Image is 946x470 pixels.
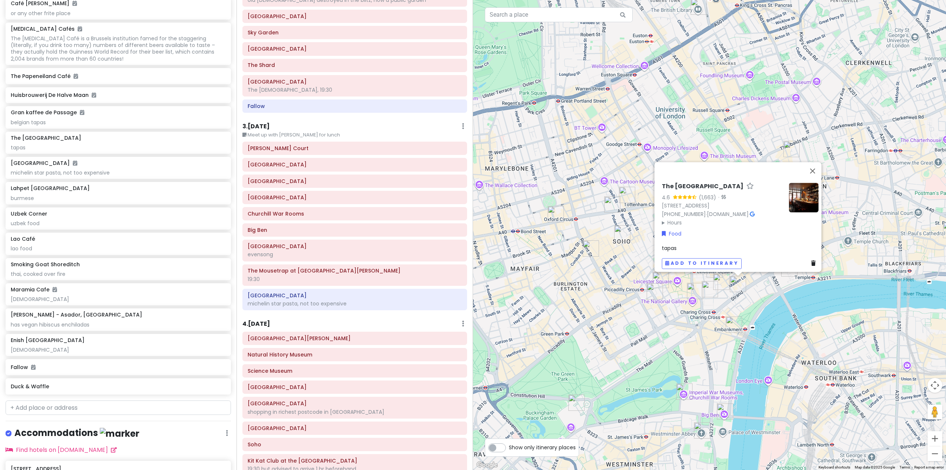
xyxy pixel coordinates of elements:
button: Zoom in [928,431,942,446]
i: Added to itinerary [92,92,96,98]
h6: Bancone Covent Garden [248,292,462,299]
div: has vegan hibiscus enchiladas [11,321,225,328]
h4: Accommodations [14,427,139,439]
h6: Uzbek Corner [11,210,47,217]
h6: Oxford Street [248,425,462,432]
h6: Duck & Waffle [11,383,225,390]
div: Lao Café [713,274,729,290]
div: uzbek food [11,220,225,227]
img: Picture of the place [789,183,819,212]
h6: Big Ben [248,227,462,233]
h6: Smoking Goat Shoreditch [11,261,80,268]
h6: Soho [248,441,462,448]
button: Close [804,162,821,180]
i: Added to itinerary [52,287,57,292]
div: The Port House [730,276,746,292]
summary: Hours [662,219,783,227]
h6: Maramia Cafe [11,286,57,293]
a: Click to see this area on Google Maps [475,460,499,470]
div: burmese [11,195,225,202]
input: + Add place or address [6,400,231,415]
a: Report a map error [914,465,944,469]
i: Added to itinerary [78,26,82,31]
i: Added to itinerary [74,74,78,79]
div: The [DEMOGRAPHIC_DATA], 19:30 [248,87,462,93]
div: michelin star pasta, not too expensive [11,169,225,176]
h6: 3 . [DATE] [242,123,270,131]
a: Star place [746,183,754,190]
div: Prince of Wales Theatre [653,272,669,288]
span: tapas [662,244,677,252]
a: [STREET_ADDRESS] [662,202,709,209]
h6: Natural History Museum [248,351,462,358]
i: Added to itinerary [73,160,77,166]
h6: London Bridge [248,45,462,52]
div: [DEMOGRAPHIC_DATA] [11,346,225,353]
div: Kit Kat Club at the Playhouse Theatre [726,317,742,333]
div: or any other frite place [11,10,225,17]
div: Soho [614,225,630,241]
h6: Hyde Park [248,384,462,390]
div: shopping in richest postcode in [GEOGRAPHIC_DATA] [248,409,462,415]
i: Added to itinerary [80,110,84,115]
div: Novelty Automation [783,141,800,157]
div: Big Ben [717,403,733,420]
span: Map data ©2025 Google [855,465,895,469]
div: (1,663) [699,193,716,202]
h6: Buckingham Palace [248,194,462,201]
div: Flannels [604,196,620,213]
div: National Portrait Gallery [687,283,703,299]
a: [DOMAIN_NAME] [707,210,749,218]
h6: Covent Garden [248,161,462,168]
div: Enish Oxford Street [619,187,635,203]
h6: The Mousetrap at St. Martin's Theatre [248,267,462,274]
a: Delete place [811,259,819,267]
h6: The Papeneiland Café [11,73,225,80]
button: Drag Pegman onto the map to open Street View [928,405,942,419]
div: Oxford Street [548,206,564,222]
h6: Kit Kat Club at the Playhouse Theatre [248,457,462,464]
a: Find hotels on [DOMAIN_NAME] [6,446,117,454]
button: Map camera controls [928,378,942,393]
div: evensong [248,251,462,258]
div: The [MEDICAL_DATA] Café is a Brussels institution famed for the staggering (literally, if you dri... [11,35,225,62]
h6: Sky Garden [248,29,462,36]
div: Fallow [647,283,663,300]
div: michelin star pasta, not too expensive [248,300,462,307]
h6: The [GEOGRAPHIC_DATA] [11,135,81,141]
button: Zoom out [928,446,942,461]
div: Bancone Covent Garden [702,281,718,297]
button: Keyboard shortcuts [819,465,850,470]
h6: [GEOGRAPHIC_DATA] [11,160,77,166]
h6: Lao Café [11,236,35,242]
h6: 4 . [DATE] [242,320,270,328]
a: [PHONE_NUMBER] [662,210,706,218]
div: lao food [11,245,225,252]
i: Added to itinerary [72,1,77,6]
div: Buckingham Palace [568,395,585,411]
a: Terms (opens in new tab) [899,465,910,469]
input: Search a place [485,7,633,22]
h6: Victoria and Albert Museum [248,335,462,342]
div: belgian tapas [11,119,225,126]
div: Westminster Abbey [694,422,710,439]
div: [DEMOGRAPHIC_DATA] [11,296,225,302]
div: Churchill War Rooms [676,383,693,400]
h6: Goodwin's Court [248,145,462,152]
i: Added to itinerary [31,365,35,370]
h6: [PERSON_NAME] - Asador, [GEOGRAPHIC_DATA] [11,311,142,318]
h6: Enish [GEOGRAPHIC_DATA] [11,337,85,344]
h6: The [GEOGRAPHIC_DATA] [662,183,743,190]
h6: Westminster Abbey [248,243,462,250]
h6: [MEDICAL_DATA] Cafés [11,26,82,32]
h6: The Shard [248,62,462,68]
div: 4.6 [662,193,673,202]
button: Add to itinerary [662,258,742,269]
img: marker [100,428,139,439]
div: 19:30 [248,276,462,283]
h6: Tower of London [248,13,462,20]
h6: Fallow [11,364,225,371]
div: · · [662,183,783,227]
i: Google Maps [750,212,755,217]
h6: Huisbrouwerij De Halve Maan [11,92,225,98]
